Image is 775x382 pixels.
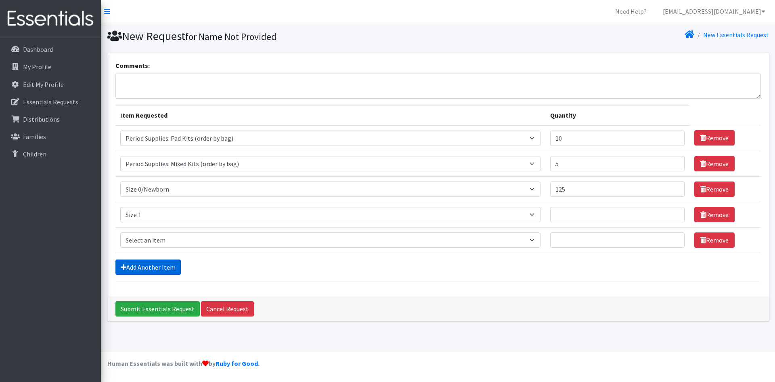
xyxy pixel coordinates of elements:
a: My Profile [3,59,98,75]
strong: Human Essentials was built with by . [107,359,260,367]
a: Remove [694,130,735,146]
a: Need Help? [609,3,653,19]
a: Add Another Item [115,260,181,275]
p: Children [23,150,46,158]
h1: New Request [107,29,435,43]
a: New Essentials Request [703,31,769,39]
a: Essentials Requests [3,94,98,110]
a: Ruby for Good [216,359,258,367]
a: Remove [694,207,735,222]
a: Remove [694,182,735,197]
p: Dashboard [23,45,53,53]
a: Children [3,146,98,162]
p: Essentials Requests [23,98,78,106]
a: Remove [694,156,735,171]
th: Item Requested [115,105,545,125]
a: Edit My Profile [3,76,98,93]
a: Remove [694,232,735,248]
img: HumanEssentials [3,5,98,32]
a: [EMAIL_ADDRESS][DOMAIN_NAME] [656,3,772,19]
p: My Profile [23,63,51,71]
label: Comments: [115,61,150,70]
p: Families [23,133,46,141]
a: Families [3,129,98,145]
th: Quantity [545,105,689,125]
a: Cancel Request [201,301,254,317]
p: Distributions [23,115,60,123]
a: Dashboard [3,41,98,57]
input: Submit Essentials Request [115,301,200,317]
p: Edit My Profile [23,80,64,89]
a: Distributions [3,111,98,127]
small: for Name Not Provided [185,31,276,42]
